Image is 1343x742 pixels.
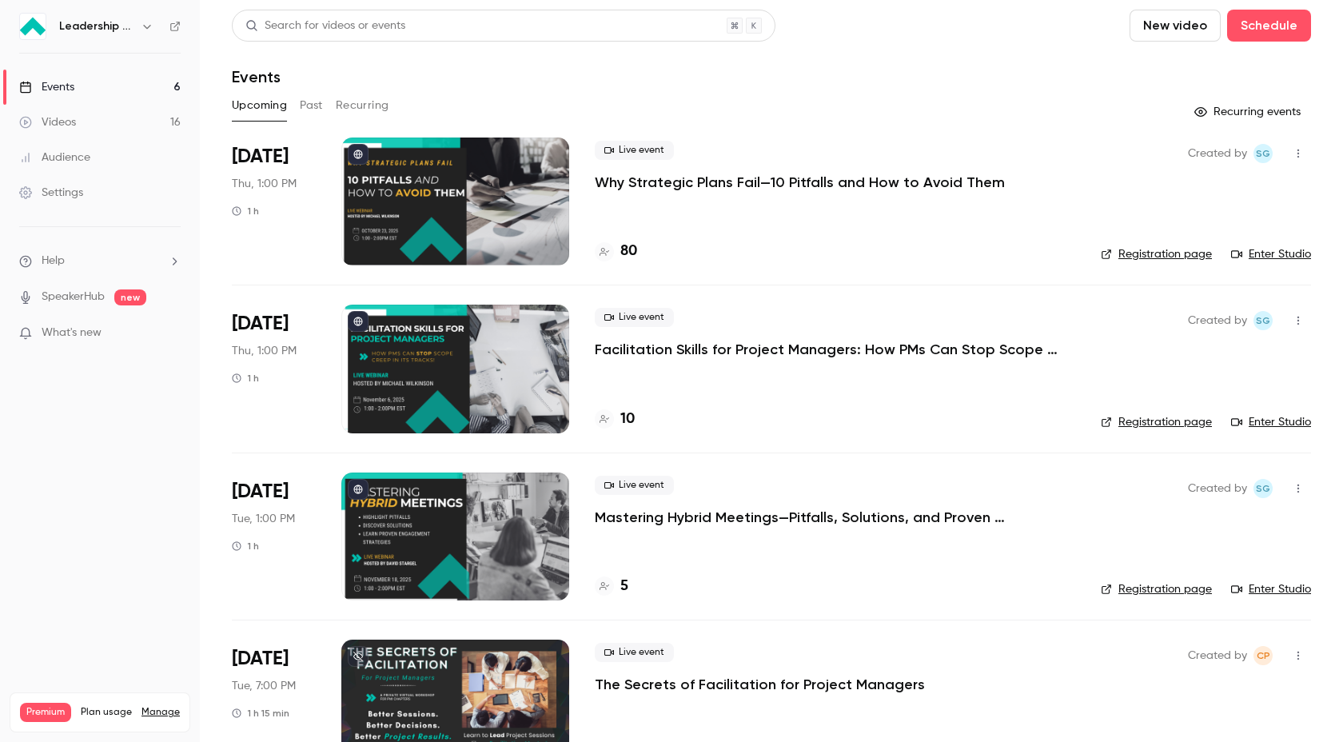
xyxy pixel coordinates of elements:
[300,93,323,118] button: Past
[1256,479,1270,498] span: SG
[232,343,297,359] span: Thu, 1:00 PM
[59,18,134,34] h6: Leadership Strategies - 2025 Webinars
[141,706,180,719] a: Manage
[1188,479,1247,498] span: Created by
[232,540,259,553] div: 1 h
[1256,311,1270,330] span: SG
[19,253,181,269] li: help-dropdown-opener
[20,14,46,39] img: Leadership Strategies - 2025 Webinars
[232,372,259,385] div: 1 h
[1253,311,1273,330] span: Shay Gant
[245,18,405,34] div: Search for videos or events
[81,706,132,719] span: Plan usage
[595,476,674,495] span: Live event
[620,576,628,597] h4: 5
[595,173,1005,192] a: Why Strategic Plans Fail—10 Pitfalls and How to Avoid Them
[19,150,90,166] div: Audience
[1227,10,1311,42] button: Schedule
[20,703,71,722] span: Premium
[595,576,628,597] a: 5
[232,311,289,337] span: [DATE]
[1101,581,1212,597] a: Registration page
[620,409,635,430] h4: 10
[1187,99,1311,125] button: Recurring events
[114,289,146,305] span: new
[1188,144,1247,163] span: Created by
[1257,646,1270,665] span: CP
[1253,646,1273,665] span: Chyenne Pastrana
[19,185,83,201] div: Settings
[42,325,102,341] span: What's new
[595,308,674,327] span: Live event
[595,643,674,662] span: Live event
[232,138,316,265] div: Oct 23 Thu, 1:00 PM (America/New York)
[1253,144,1273,163] span: Shay Gant
[232,93,287,118] button: Upcoming
[42,289,105,305] a: SpeakerHub
[1130,10,1221,42] button: New video
[1256,144,1270,163] span: SG
[595,675,925,694] a: The Secrets of Facilitation for Project Managers
[1231,414,1311,430] a: Enter Studio
[232,205,259,217] div: 1 h
[42,253,65,269] span: Help
[595,409,635,430] a: 10
[595,508,1074,527] a: Mastering Hybrid Meetings—Pitfalls, Solutions, and Proven Engagement Strategies
[1231,581,1311,597] a: Enter Studio
[232,473,316,600] div: Nov 18 Tue, 1:00 PM (America/New York)
[1101,414,1212,430] a: Registration page
[232,511,295,527] span: Tue, 1:00 PM
[1101,246,1212,262] a: Registration page
[232,646,289,672] span: [DATE]
[19,79,74,95] div: Events
[595,340,1074,359] a: Facilitation Skills for Project Managers: How PMs Can Stop Scope Creep in Its Tracks
[595,241,637,262] a: 80
[19,114,76,130] div: Videos
[232,144,289,170] span: [DATE]
[620,241,637,262] h4: 80
[232,305,316,433] div: Nov 6 Thu, 1:00 PM (America/New York)
[1188,646,1247,665] span: Created by
[232,479,289,505] span: [DATE]
[232,678,296,694] span: Tue, 7:00 PM
[336,93,389,118] button: Recurring
[232,176,297,192] span: Thu, 1:00 PM
[232,67,281,86] h1: Events
[1253,479,1273,498] span: Shay Gant
[232,707,289,720] div: 1 h 15 min
[595,141,674,160] span: Live event
[1188,311,1247,330] span: Created by
[1231,246,1311,262] a: Enter Studio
